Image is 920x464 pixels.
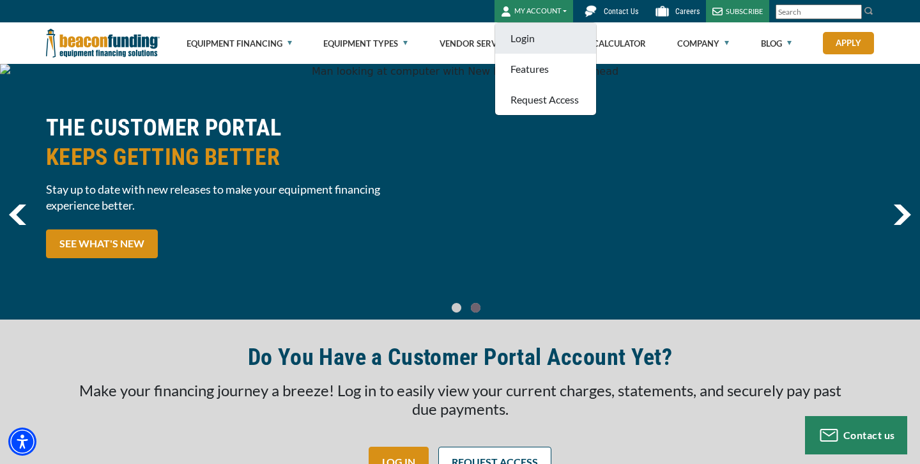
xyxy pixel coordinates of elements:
[46,182,452,213] span: Stay up to date with new releases to make your equipment financing experience better.
[555,23,646,64] a: Finance Calculator
[440,23,524,64] a: Vendor Services
[675,7,700,16] span: Careers
[8,428,36,456] div: Accessibility Menu
[604,7,638,16] span: Contact Us
[448,302,464,313] a: Go To Slide 0
[805,416,907,454] button: Contact us
[848,7,859,17] a: Clear search text
[46,229,158,258] a: SEE WHAT'S NEW
[761,23,792,64] a: Blog
[495,23,596,54] a: Login - open in a new tab
[893,205,911,225] a: next
[9,205,26,225] a: previous
[843,429,895,441] span: Contact us
[46,113,452,172] h2: THE CUSTOMER PORTAL
[893,205,911,225] img: Right Navigator
[776,4,862,19] input: Search
[9,205,26,225] img: Left Navigator
[677,23,729,64] a: Company
[248,343,672,372] h2: Do You Have a Customer Portal Account Yet?
[79,381,841,418] span: Make your financing journey a breeze! Log in to easily view your current charges, statements, and...
[187,23,292,64] a: Equipment Financing
[864,6,874,16] img: Search
[46,22,160,64] img: Beacon Funding Corporation logo
[495,84,596,115] a: Request Access
[468,302,483,313] a: Go To Slide 1
[46,143,452,172] span: KEEPS GETTING BETTER
[823,32,874,54] a: Apply
[495,54,596,84] a: Features
[323,23,408,64] a: Equipment Types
